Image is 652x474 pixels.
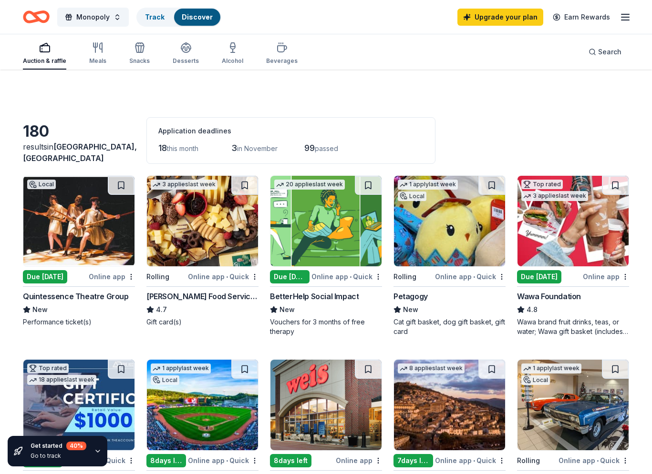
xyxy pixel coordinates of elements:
div: Due [DATE] [23,270,67,283]
div: 3 applies last week [521,191,588,201]
div: Meals [89,57,106,65]
div: 3 applies last week [151,180,217,190]
span: in [23,142,137,163]
div: Online app [89,271,135,282]
div: Top rated [521,180,563,189]
div: BetterHelp Social Impact [270,291,359,302]
div: Rolling [393,271,416,282]
img: Image for Quintessence Theatre Group [23,176,135,266]
a: Track [145,13,165,21]
div: Rolling [517,455,540,466]
span: New [32,304,48,315]
div: 1 apply last week [521,363,581,373]
img: Image for BetterHelp Social Impact [270,176,382,266]
div: Go to track [31,452,86,460]
div: Online app Quick [435,271,506,282]
div: Online app Quick [188,454,259,466]
a: Image for Petagogy1 applylast weekLocalRollingOnline app•QuickPetagogyNewCat gift basket, dog gif... [393,175,506,336]
span: 99 [304,143,315,153]
button: Auction & raffle [23,38,66,70]
img: Image for Wawa Foundation [517,176,629,266]
img: Image for The Accounting Doctor [23,360,135,450]
div: Desserts [173,57,199,65]
div: Performance ticket(s) [23,317,135,327]
div: 20 applies last week [274,180,345,190]
span: • [473,457,475,464]
img: Image for Hill Town Tours [394,360,505,450]
div: Online app Quick [559,454,629,466]
span: [GEOGRAPHIC_DATA], [GEOGRAPHIC_DATA] [23,142,137,163]
span: • [350,273,352,281]
a: Home [23,6,50,28]
a: Image for Quintessence Theatre GroupLocalDue [DATE]Online appQuintessence Theatre GroupNewPerform... [23,175,135,327]
div: Auction & raffle [23,57,66,65]
button: Search [581,42,629,61]
div: Online app Quick [188,271,259,282]
span: • [473,273,475,281]
div: Alcohol [222,57,243,65]
a: Image for BetterHelp Social Impact20 applieslast weekDue [DATE]Online app•QuickBetterHelp Social ... [270,175,382,336]
div: Vouchers for 3 months of free therapy [270,317,382,336]
span: in November [237,144,278,152]
div: Due [DATE] [517,270,561,283]
span: Search [598,46,621,58]
a: Image for Wawa FoundationTop rated3 applieslast weekDue [DATE]Online appWawa Foundation4.8Wawa br... [517,175,629,336]
span: 18 [158,143,167,153]
span: passed [315,144,338,152]
div: 18 applies last week [27,375,96,385]
div: 8 days left [146,454,186,467]
span: Monopoly [76,11,110,23]
a: Earn Rewards [547,9,616,26]
div: Online app Quick [311,271,382,282]
span: • [597,457,599,464]
div: Online app [336,454,382,466]
div: Online app Quick [435,454,506,466]
div: 7 days left [393,454,433,467]
div: Local [27,180,56,189]
div: Cat gift basket, dog gift basket, gift card [393,317,506,336]
div: Wawa brand fruit drinks, teas, or water; Wawa gift basket (includes Wawa products and coupons) [517,317,629,336]
img: Image for Altoona Curve [147,360,258,450]
img: Image for AACA Museum [517,360,629,450]
div: Local [151,375,179,385]
div: Due [DATE] [270,270,310,283]
div: [PERSON_NAME] Food Service Store [146,291,259,302]
span: this month [167,144,198,152]
span: • [226,273,228,281]
div: 8 days left [270,454,311,467]
div: 1 apply last week [398,180,458,190]
div: Petagogy [393,291,428,302]
img: Image for Gordon Food Service Store [147,176,258,266]
button: TrackDiscover [136,8,221,27]
span: 4.7 [156,304,167,315]
img: Image for Weis Markets [270,360,382,450]
span: • [226,457,228,464]
div: Application deadlines [158,125,424,137]
button: Desserts [173,38,199,70]
div: Top rated [27,363,69,373]
div: 1 apply last week [151,363,211,373]
button: Alcohol [222,38,243,70]
div: Wawa Foundation [517,291,581,302]
div: Local [521,375,550,385]
div: Online app [583,271,629,282]
button: Meals [89,38,106,70]
div: results [23,141,135,164]
button: Beverages [266,38,298,70]
button: Snacks [129,38,150,70]
a: Discover [182,13,213,21]
div: Get started [31,442,86,450]
div: 180 [23,122,135,141]
span: 4.8 [527,304,538,315]
a: Image for Gordon Food Service Store3 applieslast weekRollingOnline app•Quick[PERSON_NAME] Food Se... [146,175,259,327]
a: Upgrade your plan [457,9,543,26]
div: 40 % [66,442,86,450]
div: Gift card(s) [146,317,259,327]
img: Image for Petagogy [394,176,505,266]
div: Beverages [266,57,298,65]
div: Snacks [129,57,150,65]
span: New [279,304,295,315]
div: Rolling [146,271,169,282]
button: Monopoly [57,8,129,27]
span: New [403,304,418,315]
